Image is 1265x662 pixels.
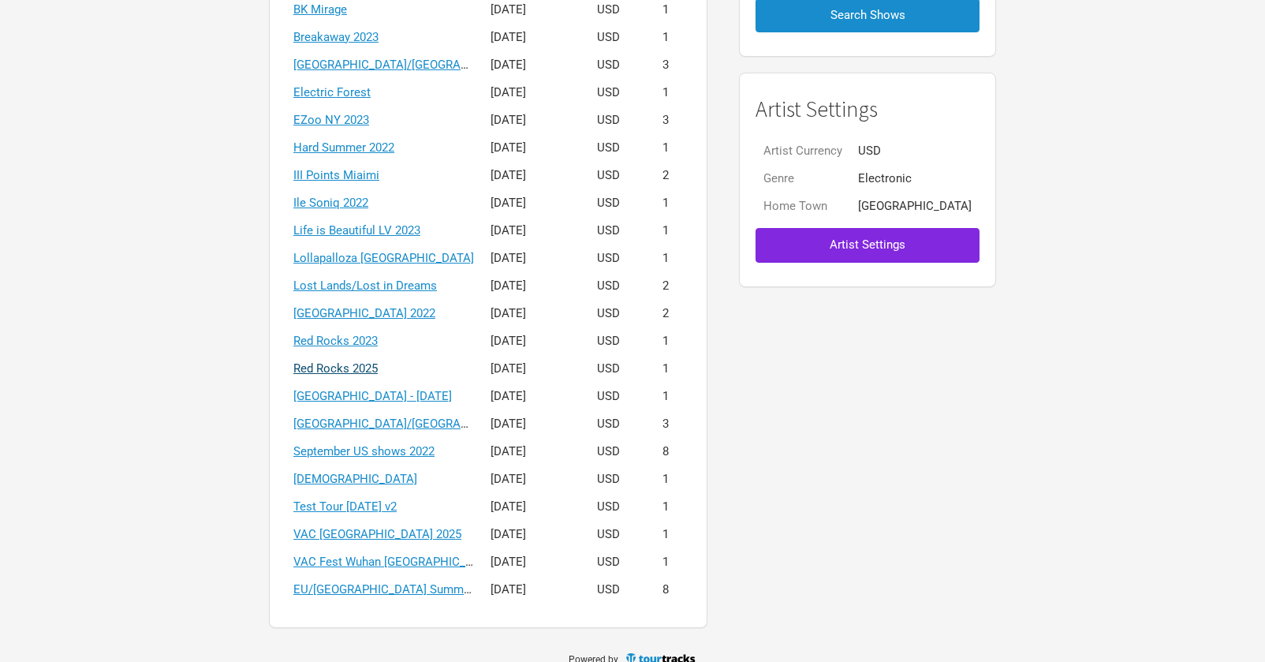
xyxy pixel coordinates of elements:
[293,389,452,403] a: [GEOGRAPHIC_DATA] - [DATE]
[640,493,691,521] td: 1
[577,51,640,79] td: USD
[640,134,691,162] td: 1
[577,493,640,521] td: USD
[293,113,369,127] a: EZoo NY 2023
[640,438,691,466] td: 8
[293,168,379,182] a: III Points Miaimi
[293,444,435,458] a: September US shows 2022
[483,300,577,327] td: [DATE]
[640,410,691,438] td: 3
[577,383,640,410] td: USD
[640,162,691,189] td: 2
[293,223,420,237] a: Life is Beautiful LV 2023
[483,521,577,548] td: [DATE]
[756,193,850,220] td: Home Town
[640,272,691,300] td: 2
[293,85,371,99] a: Electric Forest
[640,466,691,493] td: 1
[483,438,577,466] td: [DATE]
[293,499,397,514] a: Test Tour [DATE] v2
[293,361,378,376] a: Red Rocks 2025
[640,24,691,51] td: 1
[483,576,577,604] td: [DATE]
[640,51,691,79] td: 3
[483,24,577,51] td: [DATE]
[640,245,691,272] td: 1
[830,8,905,22] span: Search Shows
[483,410,577,438] td: [DATE]
[293,30,379,44] a: Breakaway 2023
[577,162,640,189] td: USD
[293,58,554,72] a: [GEOGRAPHIC_DATA]/[GEOGRAPHIC_DATA] 2022
[577,355,640,383] td: USD
[577,521,640,548] td: USD
[293,417,564,431] a: [GEOGRAPHIC_DATA]/[GEOGRAPHIC_DATA] [DATE]
[577,548,640,576] td: USD
[756,137,850,165] td: Artist Currency
[483,327,577,355] td: [DATE]
[756,220,980,270] a: Artist Settings
[293,251,474,265] a: Lollapalloza [GEOGRAPHIC_DATA]
[577,79,640,107] td: USD
[293,306,435,320] a: [GEOGRAPHIC_DATA] 2022
[640,79,691,107] td: 1
[293,140,394,155] a: Hard Summer 2022
[577,272,640,300] td: USD
[293,555,526,569] a: VAC Fest Wuhan [GEOGRAPHIC_DATA] 2023
[483,383,577,410] td: [DATE]
[756,228,980,262] button: Artist Settings
[640,355,691,383] td: 1
[483,107,577,134] td: [DATE]
[483,189,577,217] td: [DATE]
[640,217,691,245] td: 1
[577,245,640,272] td: USD
[577,134,640,162] td: USD
[830,237,905,252] span: Artist Settings
[483,51,577,79] td: [DATE]
[577,438,640,466] td: USD
[293,334,378,348] a: Red Rocks 2023
[577,24,640,51] td: USD
[483,162,577,189] td: [DATE]
[577,466,640,493] td: USD
[293,196,368,210] a: Ile Soniq 2022
[483,217,577,245] td: [DATE]
[483,245,577,272] td: [DATE]
[850,193,980,220] td: [GEOGRAPHIC_DATA]
[756,97,980,122] h1: Artist Settings
[577,189,640,217] td: USD
[640,327,691,355] td: 1
[577,300,640,327] td: USD
[640,576,691,604] td: 8
[640,107,691,134] td: 3
[577,217,640,245] td: USD
[640,383,691,410] td: 1
[850,137,980,165] td: USD
[483,272,577,300] td: [DATE]
[483,355,577,383] td: [DATE]
[483,134,577,162] td: [DATE]
[293,279,437,293] a: Lost Lands/Lost in Dreams
[577,576,640,604] td: USD
[577,327,640,355] td: USD
[293,527,461,541] a: VAC [GEOGRAPHIC_DATA] 2025
[293,2,347,17] a: BK Mirage
[483,79,577,107] td: [DATE]
[483,548,577,576] td: [DATE]
[640,548,691,576] td: 1
[577,410,640,438] td: USD
[640,521,691,548] td: 1
[293,472,417,486] a: [DEMOGRAPHIC_DATA]
[640,300,691,327] td: 2
[577,107,640,134] td: USD
[756,165,850,193] td: Genre
[483,493,577,521] td: [DATE]
[293,582,502,597] a: EU/[GEOGRAPHIC_DATA] Summer 2022
[850,165,980,193] td: Electronic
[483,466,577,493] td: [DATE]
[640,189,691,217] td: 1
